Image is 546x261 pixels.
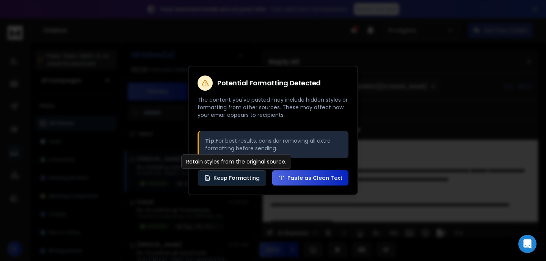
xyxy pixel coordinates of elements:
[205,137,342,152] p: For best results, consider removing all extra formatting before sending.
[198,96,348,119] p: The content you've pasted may include hidden styles or formatting from other sources. These may a...
[272,170,348,186] button: Paste as Clean Text
[205,137,216,145] strong: Tip:
[518,235,537,253] div: Open Intercom Messenger
[217,80,321,86] h2: Potential Formatting Detected
[198,170,266,186] button: Keep Formatting
[181,154,291,169] div: Retain styles from the original source.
